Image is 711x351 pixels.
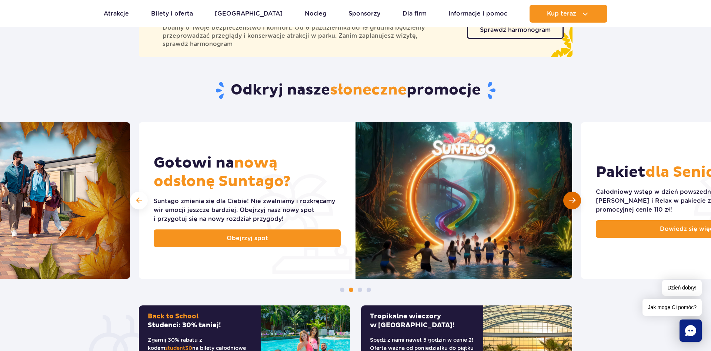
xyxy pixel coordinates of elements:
span: Jak mogę Ci pomóc? [642,299,702,316]
span: student30 [165,345,192,351]
span: nową odsłonę Suntago? [154,154,291,191]
a: Bilety i oferta [151,5,193,23]
button: Kup teraz [530,5,607,23]
a: Obejrzyj spot [154,229,341,247]
span: Dzień dobry! [662,280,702,296]
div: Suntago zmienia się dla Ciebie! Nie zwalniamy i rozkręcamy wir emocji jeszcze bardziej. Obejrzyj ... [154,197,341,223]
span: słoneczne [330,81,407,99]
a: Atrakcje [104,5,129,23]
a: Informacje i pomoc [448,5,507,23]
a: Nocleg [305,5,327,23]
div: Następny slajd [563,192,581,209]
a: Sprawdź harmonogram [467,21,564,39]
h2: Odkryj nasze promocje [139,81,573,100]
a: [GEOGRAPHIC_DATA] [215,5,283,23]
span: Obejrzyj spot [227,234,268,243]
a: Sponsorzy [348,5,380,23]
span: Kup teraz [547,10,576,17]
h2: Gotowi na [154,154,341,191]
div: Chat [680,319,702,342]
span: Sprawdź harmonogram [480,27,551,33]
img: Gotowi na nową odsłonę Suntago? [355,122,572,279]
span: Dbamy o Twoje bezpieczeństwo i komfort. Od 6 października do 19 grudnia będziemy przeprowadzać pr... [163,24,458,48]
span: Back to School [148,312,198,321]
h2: Tropikalne wieczory w [GEOGRAPHIC_DATA]! [370,312,474,330]
a: Dla firm [403,5,427,23]
h2: Studenci: 30% taniej! [148,312,252,330]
